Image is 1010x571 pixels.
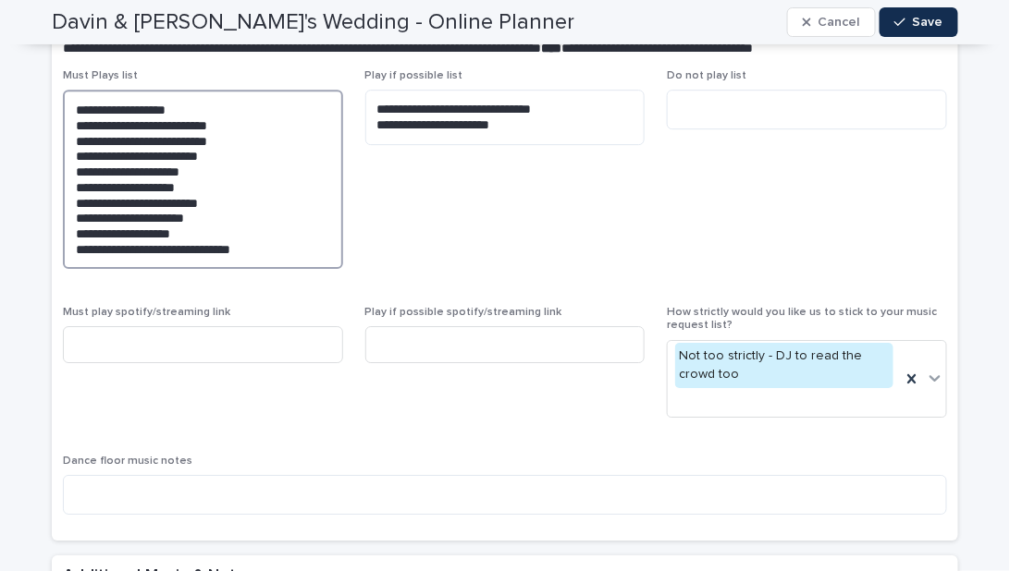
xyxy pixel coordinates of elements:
[787,7,876,37] button: Cancel
[52,9,574,36] h2: Davin & [PERSON_NAME]'s Wedding - Online Planner
[63,456,192,467] span: Dance floor music notes
[63,307,230,318] span: Must play spotify/streaming link
[913,16,943,29] span: Save
[365,70,463,81] span: Play if possible list
[819,16,860,29] span: Cancel
[63,70,138,81] span: Must Plays list
[675,343,893,389] div: Not too strictly - DJ to read the crowd too
[667,307,937,331] span: How strictly would you like us to stick to your music request list?
[365,307,562,318] span: Play if possible spotify/streaming link
[880,7,958,37] button: Save
[667,70,746,81] span: Do not play list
